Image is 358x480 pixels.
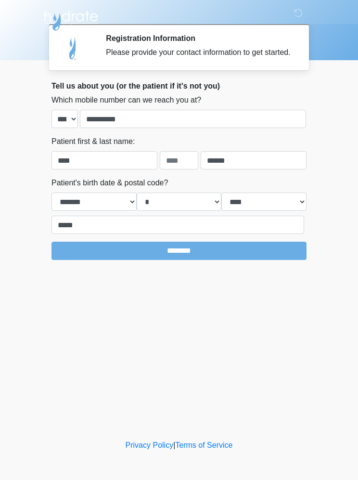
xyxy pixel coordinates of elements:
[51,136,135,147] label: Patient first & last name:
[51,94,201,106] label: Which mobile number can we reach you at?
[42,7,100,31] img: Hydrate IV Bar - Flagstaff Logo
[59,34,88,63] img: Agent Avatar
[126,441,174,449] a: Privacy Policy
[51,177,168,189] label: Patient's birth date & postal code?
[51,81,307,91] h2: Tell us about you (or the patient if it's not you)
[106,47,292,58] div: Please provide your contact information to get started.
[173,441,175,449] a: |
[175,441,232,449] a: Terms of Service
